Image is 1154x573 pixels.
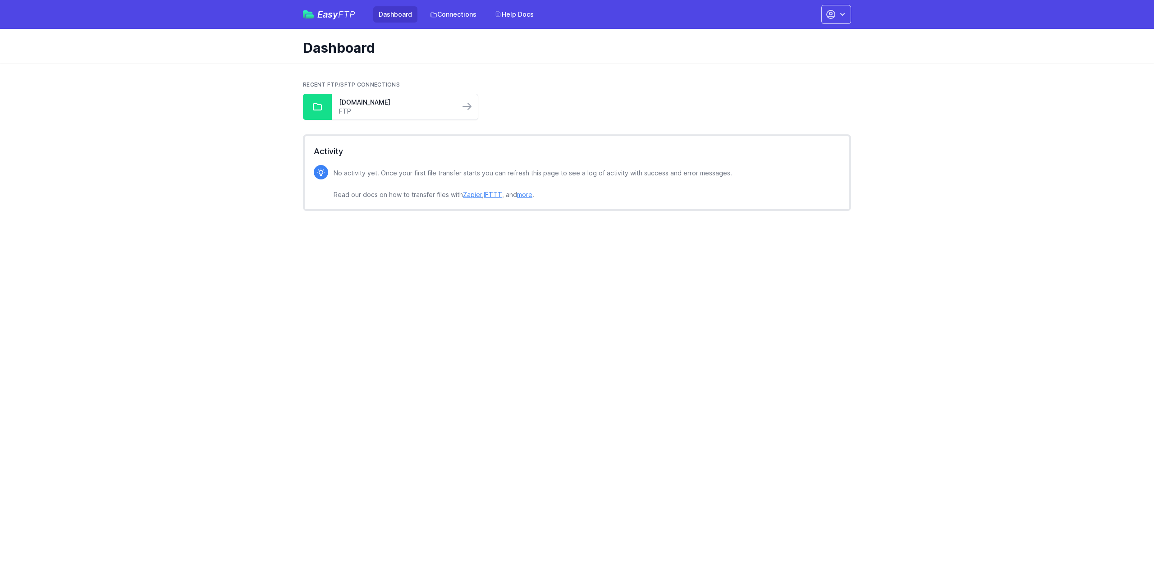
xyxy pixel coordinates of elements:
a: Dashboard [373,6,417,23]
a: more [517,191,532,198]
a: [DOMAIN_NAME] [339,98,453,107]
span: FTP [338,9,355,20]
a: EasyFTP [303,10,355,19]
p: No activity yet. Once your first file transfer starts you can refresh this page to see a log of a... [334,168,732,200]
h1: Dashboard [303,40,844,56]
h2: Activity [314,145,840,158]
h2: Recent FTP/SFTP Connections [303,81,851,88]
img: easyftp_logo.png [303,10,314,18]
a: Zapier [463,191,482,198]
a: Connections [425,6,482,23]
a: IFTTT [484,191,502,198]
a: Help Docs [489,6,539,23]
span: Easy [317,10,355,19]
a: FTP [339,107,453,116]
